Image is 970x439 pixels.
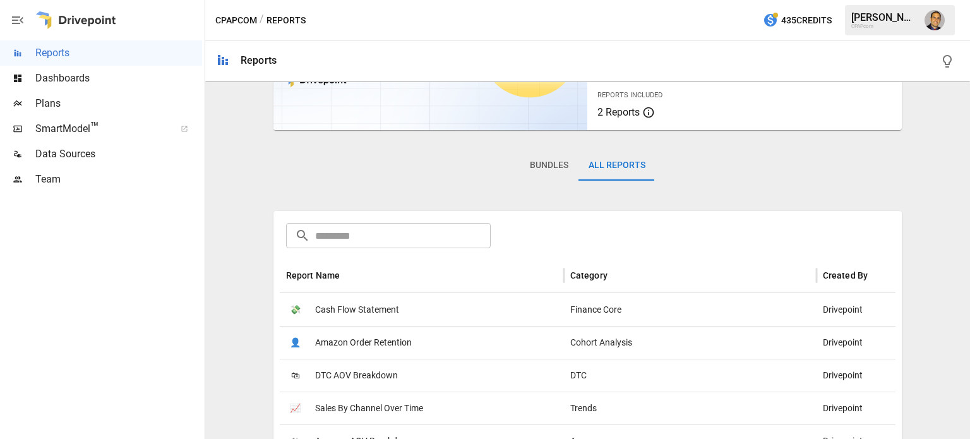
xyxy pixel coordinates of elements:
button: Sort [869,267,887,284]
span: 👤 [286,334,305,352]
div: Report Name [286,270,340,280]
span: Dashboards [35,71,202,86]
div: Reports [241,54,277,66]
button: All Reports [578,150,656,181]
span: 2 Reports [597,106,640,118]
button: 435Credits [758,9,837,32]
button: Bundles [520,150,578,181]
button: CPAPcom [215,13,257,28]
div: Trends [564,392,817,424]
span: 🛍 [286,366,305,385]
div: Category [570,270,608,280]
span: 435 Credits [781,13,832,28]
span: SmartModel [35,121,167,136]
span: Sales By Channel Over Time [315,392,423,424]
img: Tom Gatto [925,10,945,30]
div: Created By [823,270,868,280]
div: DTC [564,359,817,392]
span: Data Sources [35,147,202,162]
div: CPAPcom [851,23,917,29]
button: Sort [609,267,626,284]
span: ™ [90,119,99,135]
span: Reports Included [597,91,662,99]
span: Reports [35,45,202,61]
span: Team [35,172,202,187]
span: Amazon Order Retention [315,327,412,359]
div: [PERSON_NAME] [851,11,917,23]
button: Sort [341,267,359,284]
div: Finance Core [564,293,817,326]
span: Cash Flow Statement [315,294,399,326]
span: 📈 [286,399,305,418]
span: DTC AOV Breakdown [315,359,398,392]
div: Cohort Analysis [564,326,817,359]
div: / [260,13,264,28]
span: 💸 [286,301,305,320]
button: Tom Gatto [917,3,952,38]
span: Plans [35,96,202,111]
